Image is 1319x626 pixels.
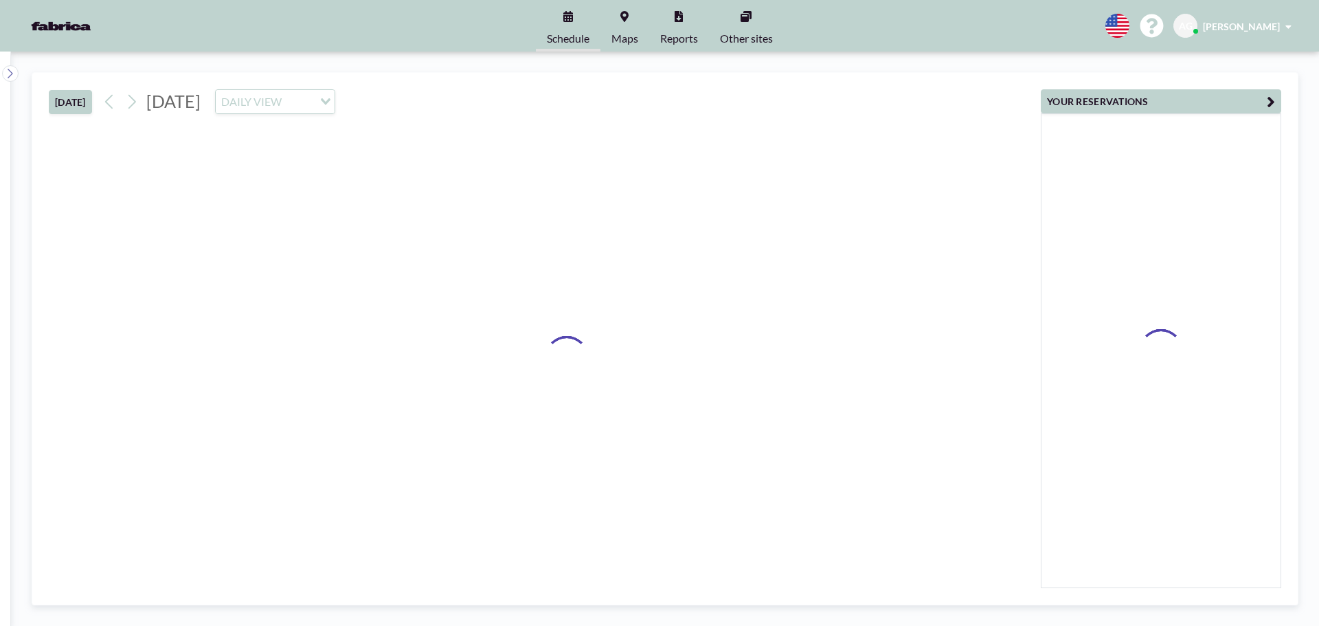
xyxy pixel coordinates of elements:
input: Search for option [286,93,312,111]
span: Other sites [720,33,773,44]
div: Search for option [216,90,335,113]
span: [DATE] [146,91,201,111]
span: DAILY VIEW [218,93,284,111]
img: organization-logo [22,12,100,40]
button: YOUR RESERVATIONS [1041,89,1281,113]
span: Schedule [547,33,589,44]
span: Maps [611,33,638,44]
button: [DATE] [49,90,92,114]
span: [PERSON_NAME] [1203,21,1280,32]
span: Reports [660,33,698,44]
span: AG [1179,20,1193,32]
